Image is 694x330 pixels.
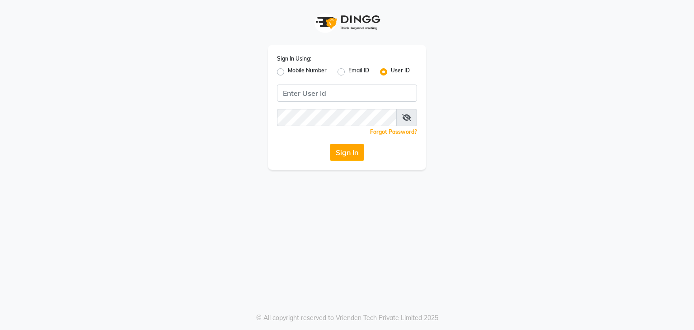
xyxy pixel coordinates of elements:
[348,66,369,77] label: Email ID
[277,85,417,102] input: Username
[311,9,383,36] img: logo1.svg
[277,55,311,63] label: Sign In Using:
[288,66,327,77] label: Mobile Number
[277,109,397,126] input: Username
[391,66,410,77] label: User ID
[370,128,417,135] a: Forgot Password?
[330,144,364,161] button: Sign In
